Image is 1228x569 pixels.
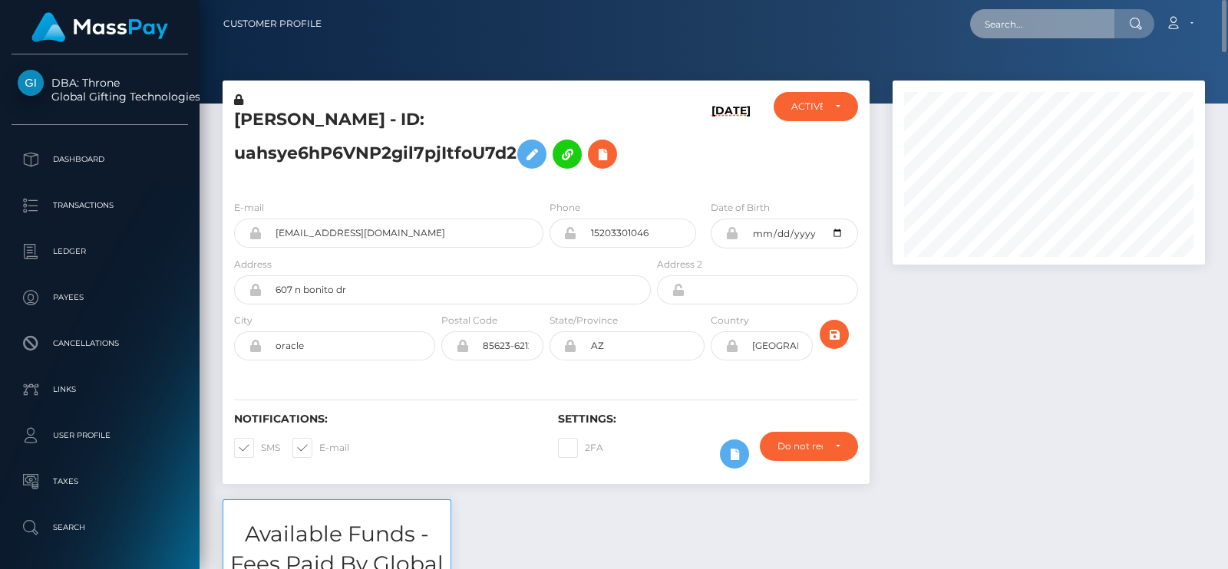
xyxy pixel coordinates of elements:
label: Postal Code [441,314,497,327]
span: DBA: Throne Global Gifting Technologies Inc [12,76,188,104]
h6: [DATE] [711,104,751,182]
a: Ledger [12,232,188,271]
p: User Profile [18,424,182,447]
a: Cancellations [12,324,188,363]
a: Taxes [12,462,188,501]
a: Customer Profile [223,8,322,40]
a: Search [12,508,188,547]
p: Links [18,378,182,401]
button: ACTIVE [774,92,859,121]
img: MassPay Logo [31,12,168,42]
p: Taxes [18,470,182,493]
label: Phone [550,201,580,215]
div: ACTIVE [791,100,824,113]
label: Address [234,258,272,271]
button: Do not require [760,432,858,461]
label: Date of Birth [711,201,770,215]
h6: Settings: [558,413,859,426]
div: Do not require [777,440,823,452]
a: User Profile [12,416,188,455]
label: City [234,314,253,327]
h5: [PERSON_NAME] - ID: uahsye6hP6VNP2gil7pjItfoU7d2 [234,108,642,176]
label: Country [711,314,749,327]
p: Transactions [18,194,182,217]
label: Address 2 [657,258,702,271]
label: 2FA [558,438,603,458]
p: Ledger [18,240,182,263]
label: E-mail [292,438,349,458]
img: Global Gifting Technologies Inc [18,70,44,96]
a: Dashboard [12,140,188,179]
p: Payees [18,286,182,309]
h6: Notifications: [234,413,535,426]
a: Links [12,370,188,409]
a: Payees [12,278,188,317]
a: Transactions [12,186,188,225]
p: Dashboard [18,148,182,171]
input: Search... [970,9,1114,38]
label: E-mail [234,201,264,215]
label: SMS [234,438,280,458]
p: Search [18,516,182,539]
label: State/Province [550,314,618,327]
p: Cancellations [18,332,182,355]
